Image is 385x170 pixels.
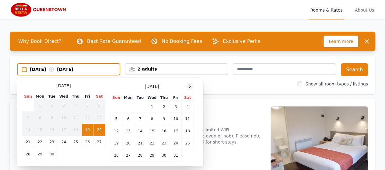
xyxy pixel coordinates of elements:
[110,113,122,125] td: 5
[70,124,82,136] td: 18
[58,124,70,136] td: 17
[22,136,34,148] td: 21
[306,82,368,86] label: Show all room types / listings
[82,112,93,124] td: 12
[13,35,66,47] span: Why Book Direct?
[93,112,105,124] td: 13
[82,124,93,136] td: 19
[170,125,181,137] td: 17
[146,125,158,137] td: 15
[145,83,159,89] span: [DATE]
[46,99,58,112] td: 2
[134,95,146,101] th: Tue
[158,125,170,137] td: 16
[146,137,158,149] td: 22
[87,38,141,45] p: Best Rate Guaranteed
[82,99,93,112] td: 5
[70,136,82,148] td: 25
[82,136,93,148] td: 26
[134,137,146,149] td: 21
[134,125,146,137] td: 14
[170,113,181,125] td: 10
[82,94,93,99] th: Fri
[324,36,358,47] span: Learn more
[170,101,181,113] td: 3
[93,99,105,112] td: 6
[70,99,82,112] td: 4
[58,94,70,99] th: Wed
[158,149,170,161] td: 30
[30,66,120,72] div: [DATE] [DATE]
[93,94,105,99] th: Sat
[182,95,194,101] th: Sat
[122,113,134,125] td: 6
[134,113,146,125] td: 7
[110,95,122,101] th: Sun
[70,112,82,124] td: 11
[158,137,170,149] td: 23
[34,148,46,160] td: 29
[170,95,181,101] th: Fri
[158,113,170,125] td: 9
[93,124,105,136] td: 20
[146,113,158,125] td: 8
[134,149,146,161] td: 28
[58,99,70,112] td: 3
[170,137,181,149] td: 24
[146,95,158,101] th: Wed
[158,101,170,113] td: 2
[341,63,368,76] button: Search
[110,125,122,137] td: 12
[110,137,122,149] td: 19
[22,112,34,124] td: 7
[182,113,194,125] td: 11
[22,148,34,160] td: 28
[146,149,158,161] td: 29
[34,99,46,112] td: 1
[170,149,181,161] td: 31
[46,148,58,160] td: 30
[34,124,46,136] td: 15
[70,94,82,99] th: Thu
[93,136,105,148] td: 27
[56,83,71,89] span: [DATE]
[223,38,260,45] p: Exclusive Perks
[22,124,34,136] td: 14
[158,95,170,101] th: Thu
[34,136,46,148] td: 22
[46,94,58,99] th: Tue
[122,95,134,101] th: Mon
[122,137,134,149] td: 20
[10,2,68,17] img: Bella Vista Queenstown
[182,125,194,137] td: 18
[22,94,34,99] th: Sun
[110,149,122,161] td: 26
[146,101,158,113] td: 1
[46,112,58,124] td: 9
[122,125,134,137] td: 13
[182,101,194,113] td: 4
[58,136,70,148] td: 24
[125,66,228,72] div: 2 adults
[58,112,70,124] td: 10
[162,38,202,45] p: No Booking Fees
[122,149,134,161] td: 27
[182,137,194,149] td: 25
[34,94,46,99] th: Mon
[46,136,58,148] td: 23
[34,112,46,124] td: 8
[46,124,58,136] td: 16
